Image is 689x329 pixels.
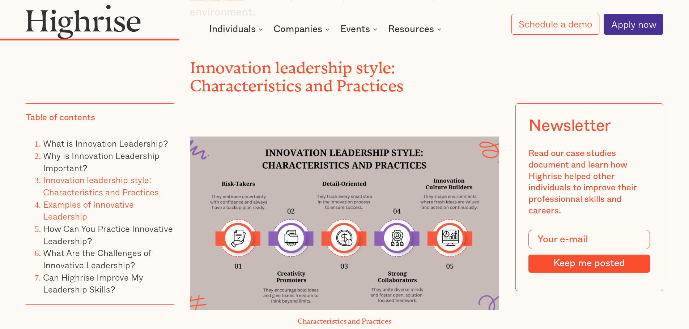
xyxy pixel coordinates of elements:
div: Resources [388,25,443,34]
a: Innovation leadership style: Characteristics and Practices [43,173,159,199]
img: Innovation leadership style: Characteristics and Practice [190,137,499,310]
a: Schedule a demo [511,14,600,34]
div: Read our case studies document and learn how Highrise helped other individuals to improve their p... [528,148,650,217]
form: Modal Form [528,230,650,272]
a: Examples of Innovative Leadership [43,197,134,223]
strong: Characteristics and Practices [298,317,392,322]
div: Companies [273,25,322,34]
a: Can Highrise Improve My Leadership Skills? [43,270,143,296]
div: Companies [273,25,332,34]
div: Newsletter [528,116,611,135]
img: Highrise logo [26,4,141,39]
div: Table of contents [26,112,95,124]
h2: Innovation leadership style: Characteristics and Practices [190,55,499,91]
div: Events [340,25,370,34]
a: Why is Innovation Leadership Important? [43,149,160,174]
input: Keep me posted [528,254,650,272]
div: Resources [388,25,434,34]
div: Individuals [209,25,265,34]
a: What Are the Challenges of Innovative Leadership? [43,246,151,272]
input: Your e-mail [528,230,650,249]
div: Events [340,25,379,34]
a: What is Innovation Leadership? [43,137,168,150]
a: Apply now [604,14,663,35]
a: How Can You Practice Innovative Leadership? [43,222,173,247]
div: Individuals [209,25,256,34]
